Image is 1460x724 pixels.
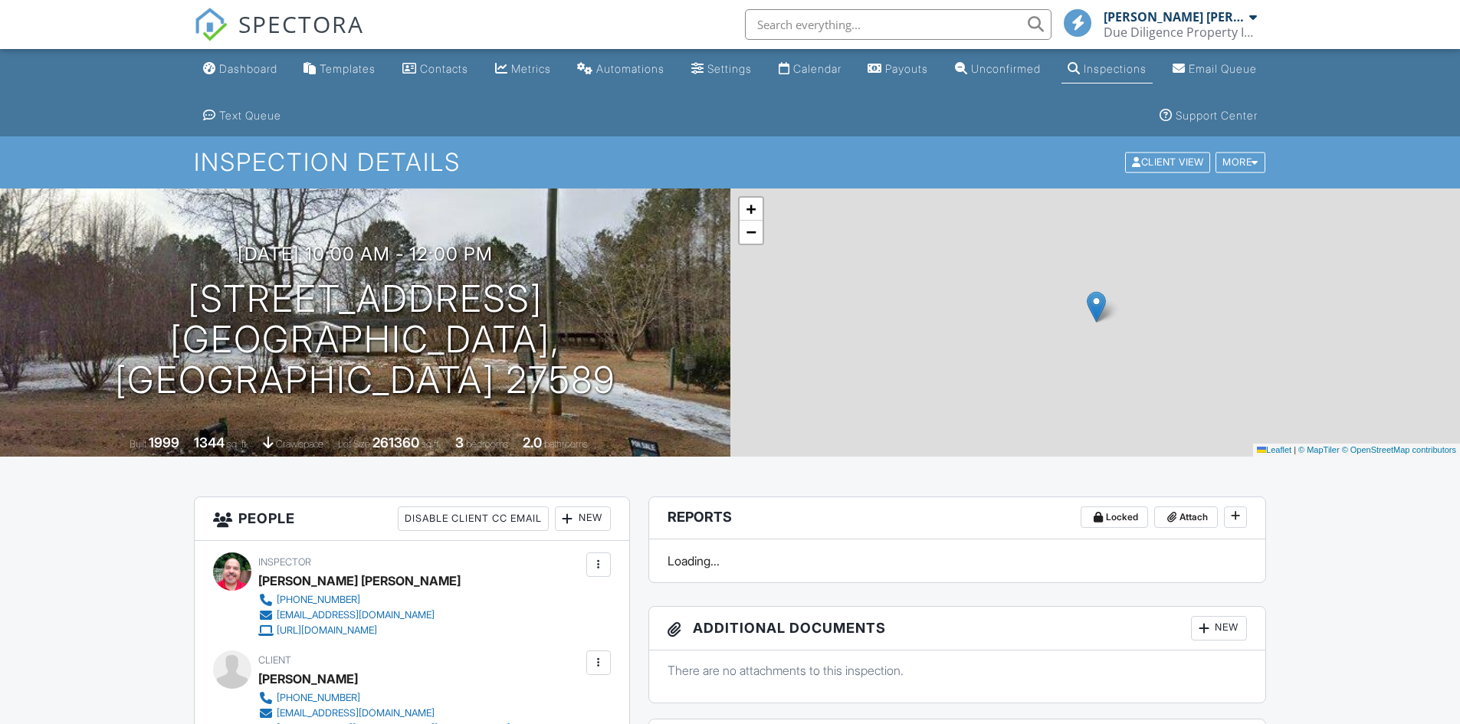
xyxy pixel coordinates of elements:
span: Inspector [258,556,311,568]
a: [EMAIL_ADDRESS][DOMAIN_NAME] [258,608,448,623]
input: Search everything... [745,9,1052,40]
div: [PERSON_NAME] [PERSON_NAME] [258,569,461,592]
a: © MapTiler [1298,445,1340,454]
img: The Best Home Inspection Software - Spectora [194,8,228,41]
span: | [1294,445,1296,454]
h3: Additional Documents [649,607,1266,650]
div: Templates [320,62,376,75]
div: Dashboard [219,62,277,75]
a: Client View [1124,156,1214,167]
a: [PHONE_NUMBER] [258,690,510,706]
h3: People [195,497,629,541]
a: Templates [297,55,382,84]
div: [URL][DOMAIN_NAME] [277,624,377,637]
a: Zoom in [740,198,763,221]
span: sq.ft. [422,438,441,450]
div: 1344 [194,434,225,450]
a: © OpenStreetMap contributors [1342,445,1456,454]
a: [EMAIL_ADDRESS][DOMAIN_NAME] [258,706,510,721]
div: Client View [1125,152,1210,173]
div: Email Queue [1189,62,1257,75]
a: Zoom out [740,221,763,244]
span: − [746,222,756,241]
div: Inspections [1084,62,1147,75]
a: Payouts [861,55,934,84]
div: [PERSON_NAME] [258,667,358,690]
div: [EMAIL_ADDRESS][DOMAIN_NAME] [277,707,435,719]
div: New [555,506,611,531]
div: 1999 [149,434,179,450]
span: SPECTORA [238,8,364,40]
a: [PHONE_NUMBER] [258,592,448,608]
a: [URL][DOMAIN_NAME] [258,623,448,638]
div: New [1191,616,1247,640]
a: Dashboard [197,55,284,84]
a: Email Queue [1166,55,1263,84]
a: Automations (Basic) [571,55,671,84]
div: Support Center [1176,109,1258,122]
a: Settings [685,55,758,84]
a: Unconfirmed [949,55,1047,84]
a: Metrics [489,55,557,84]
div: 261360 [372,434,419,450]
div: 3 [455,434,464,450]
span: Client [258,654,291,666]
div: [EMAIL_ADDRESS][DOMAIN_NAME] [277,609,435,621]
div: Disable Client CC Email [398,506,549,531]
a: Calendar [773,55,848,84]
a: Support Center [1153,102,1264,130]
div: 2.0 [523,434,542,450]
span: sq. ft. [227,438,248,450]
div: Calendar [793,62,842,75]
a: Leaflet [1257,445,1291,454]
div: Settings [707,62,752,75]
a: Text Queue [197,102,287,130]
div: Due Diligence Property Inspections [1104,25,1257,40]
h1: Inspection Details [194,149,1267,175]
span: bedrooms [466,438,508,450]
div: [PERSON_NAME] [PERSON_NAME] [1104,9,1245,25]
span: crawlspace [276,438,323,450]
div: Automations [596,62,664,75]
a: Inspections [1061,55,1153,84]
span: + [746,199,756,218]
a: SPECTORA [194,21,364,53]
div: Metrics [511,62,551,75]
a: Contacts [396,55,474,84]
span: bathrooms [544,438,588,450]
img: Marker [1087,291,1106,323]
div: Payouts [885,62,928,75]
h3: [DATE] 10:00 am - 12:00 pm [238,244,493,264]
span: Lot Size [338,438,370,450]
div: Contacts [420,62,468,75]
div: Text Queue [219,109,281,122]
div: [PHONE_NUMBER] [277,692,360,704]
div: More [1216,152,1265,173]
h1: [STREET_ADDRESS] [GEOGRAPHIC_DATA], [GEOGRAPHIC_DATA] 27589 [25,279,706,400]
p: There are no attachments to this inspection. [668,662,1248,679]
div: [PHONE_NUMBER] [277,594,360,606]
span: Built [130,438,146,450]
div: Unconfirmed [971,62,1041,75]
